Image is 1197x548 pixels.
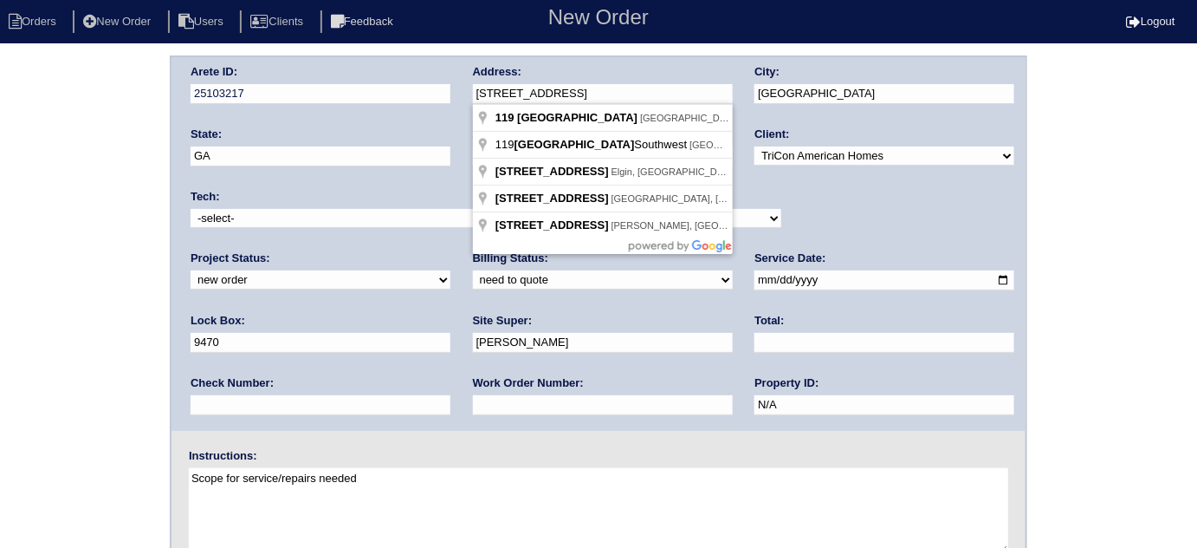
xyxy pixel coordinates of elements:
[168,10,237,34] li: Users
[495,165,609,178] span: [STREET_ADDRESS]
[73,15,165,28] a: New Order
[191,313,245,329] label: Lock Box:
[640,113,948,123] span: [GEOGRAPHIC_DATA], [GEOGRAPHIC_DATA], [GEOGRAPHIC_DATA]
[689,140,998,150] span: [GEOGRAPHIC_DATA], [GEOGRAPHIC_DATA], [GEOGRAPHIC_DATA]
[517,111,637,124] span: [GEOGRAPHIC_DATA]
[611,220,899,231] span: [PERSON_NAME], [GEOGRAPHIC_DATA], [GEOGRAPHIC_DATA]
[240,10,317,34] li: Clients
[240,15,317,28] a: Clients
[320,10,407,34] li: Feedback
[754,251,825,266] label: Service Date:
[473,251,548,266] label: Billing Status:
[495,219,609,232] span: [STREET_ADDRESS]
[473,313,533,329] label: Site Super:
[189,448,257,464] label: Instructions:
[1126,15,1175,28] a: Logout
[514,138,635,151] span: [GEOGRAPHIC_DATA]
[495,111,514,124] span: 119
[473,64,521,80] label: Address:
[754,64,780,80] label: City:
[495,138,689,151] span: 119 Southwest
[191,189,220,205] label: Tech:
[611,166,842,177] span: Elgin, [GEOGRAPHIC_DATA], [GEOGRAPHIC_DATA]
[754,375,818,391] label: Property ID:
[191,375,274,391] label: Check Number:
[754,127,789,142] label: Client:
[754,313,784,329] label: Total:
[191,251,270,266] label: Project Status:
[473,84,733,104] input: Enter a location
[611,193,920,204] span: [GEOGRAPHIC_DATA], [GEOGRAPHIC_DATA], [GEOGRAPHIC_DATA]
[495,192,609,205] span: [STREET_ADDRESS]
[473,375,584,391] label: Work Order Number:
[191,127,222,142] label: State:
[73,10,165,34] li: New Order
[168,15,237,28] a: Users
[191,64,237,80] label: Arete ID:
